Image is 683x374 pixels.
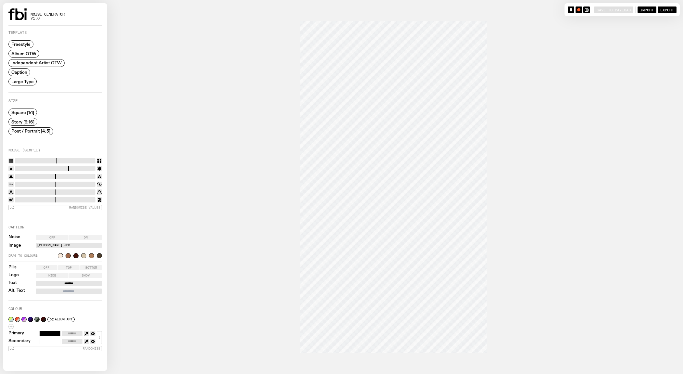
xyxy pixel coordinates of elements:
[48,274,56,277] span: Hide
[82,274,90,277] span: Show
[84,236,88,239] span: On
[66,266,72,269] span: Top
[11,51,36,56] span: Album OTW
[660,7,674,12] span: Export
[69,206,100,209] span: Randomise Values
[8,148,40,152] label: Noise (Simple)
[8,226,24,229] label: Caption
[658,6,677,13] button: Export
[8,273,19,278] label: Logo
[8,346,102,351] button: Randomise
[8,205,102,210] button: Randomise Values
[11,79,34,84] span: Large Type
[8,281,17,286] label: Text
[31,17,65,20] span: v1.0
[47,317,75,322] button: Album Art
[638,6,656,13] button: Import
[8,243,21,248] label: Image
[83,347,100,350] span: Randomise
[55,317,72,321] span: Album Art
[43,266,49,269] span: Off
[8,235,20,240] label: Noise
[11,70,27,75] span: Caption
[8,99,18,103] label: Size
[31,13,65,16] span: Noise Generator
[8,289,25,294] label: Alt. Text
[8,339,31,344] label: Secondary
[11,119,34,124] span: Story [9:16]
[11,60,62,65] span: Independent Artist OTW
[85,266,97,269] span: Bottom
[49,236,55,239] span: Off
[37,243,101,248] label: [PERSON_NAME].jpg
[8,307,22,311] label: Colour
[8,331,24,336] label: Primary
[11,42,31,47] span: Freestyle
[597,7,631,12] span: Save to Payload
[97,331,102,344] button: ↕
[640,7,654,12] span: Import
[11,129,50,134] span: Post / Portrait [4:5]
[11,110,34,115] span: Square [1:1]
[8,31,27,34] label: Template
[8,254,55,257] span: Drag to colours
[8,265,17,270] label: Pills
[594,6,633,13] button: Save to Payload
